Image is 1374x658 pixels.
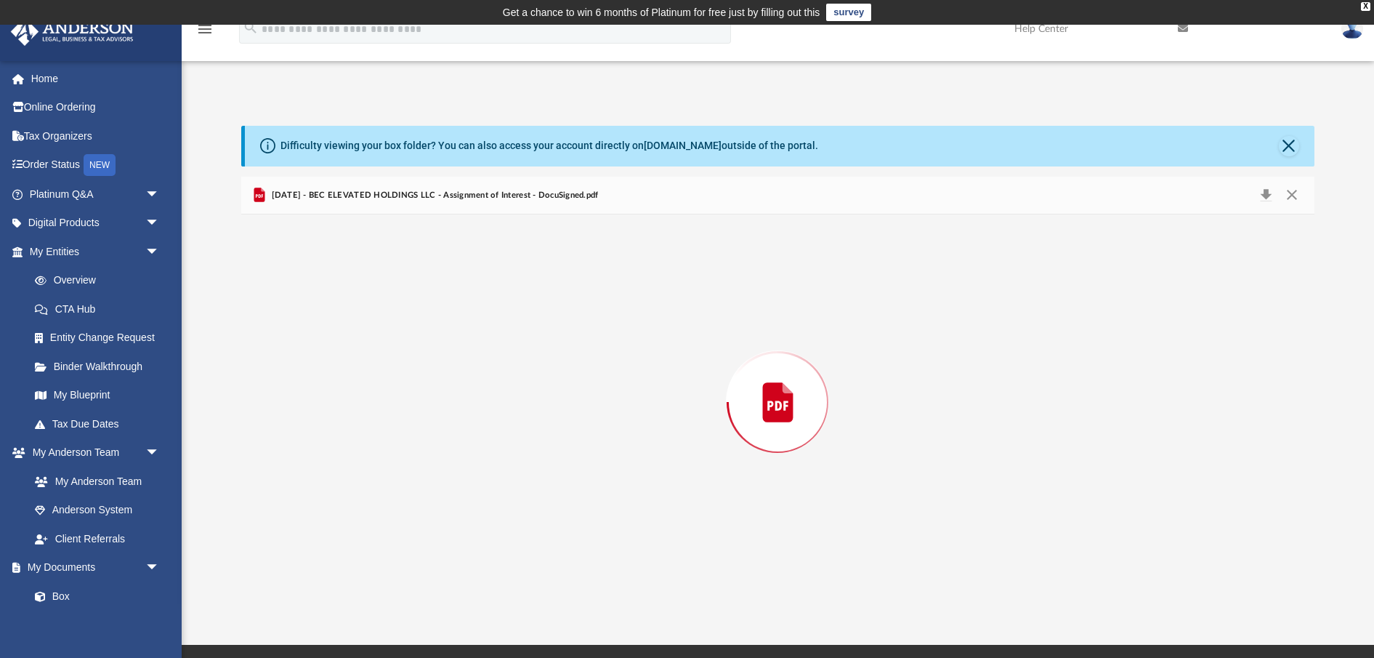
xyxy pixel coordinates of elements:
[145,180,174,209] span: arrow_drop_down
[10,553,174,582] a: My Documentsarrow_drop_down
[7,17,138,46] img: Anderson Advisors Platinum Portal
[10,121,182,151] a: Tax Organizers
[20,496,174,525] a: Anderson System
[145,438,174,468] span: arrow_drop_down
[280,138,818,153] div: Difficulty viewing your box folder? You can also access your account directly on outside of the p...
[1253,185,1279,206] button: Download
[145,237,174,267] span: arrow_drop_down
[268,189,598,202] span: [DATE] - BEC ELEVATED HOLDINGS LLC - Assignment of Interest - DocuSigned.pdf
[84,154,116,176] div: NEW
[10,209,182,238] a: Digital Productsarrow_drop_down
[1279,136,1299,156] button: Close
[243,20,259,36] i: search
[20,409,182,438] a: Tax Due Dates
[145,209,174,238] span: arrow_drop_down
[196,20,214,38] i: menu
[503,4,820,21] div: Get a chance to win 6 months of Platinum for free just by filling out this
[644,140,722,151] a: [DOMAIN_NAME]
[20,294,182,324] a: CTA Hub
[826,4,871,21] a: survey
[20,266,182,295] a: Overview
[20,381,174,410] a: My Blueprint
[10,237,182,266] a: My Entitiesarrow_drop_down
[20,582,167,611] a: Box
[1341,18,1363,39] img: User Pic
[20,467,167,496] a: My Anderson Team
[145,553,174,583] span: arrow_drop_down
[10,180,182,209] a: Platinum Q&Aarrow_drop_down
[20,352,182,381] a: Binder Walkthrough
[10,438,174,468] a: My Anderson Teamarrow_drop_down
[1361,2,1370,11] div: close
[241,177,1314,590] div: Preview
[20,324,182,353] a: Entity Change Request
[20,524,174,553] a: Client Referrals
[196,28,214,38] a: menu
[10,93,182,122] a: Online Ordering
[10,64,182,93] a: Home
[1279,185,1305,206] button: Close
[10,151,182,180] a: Order StatusNEW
